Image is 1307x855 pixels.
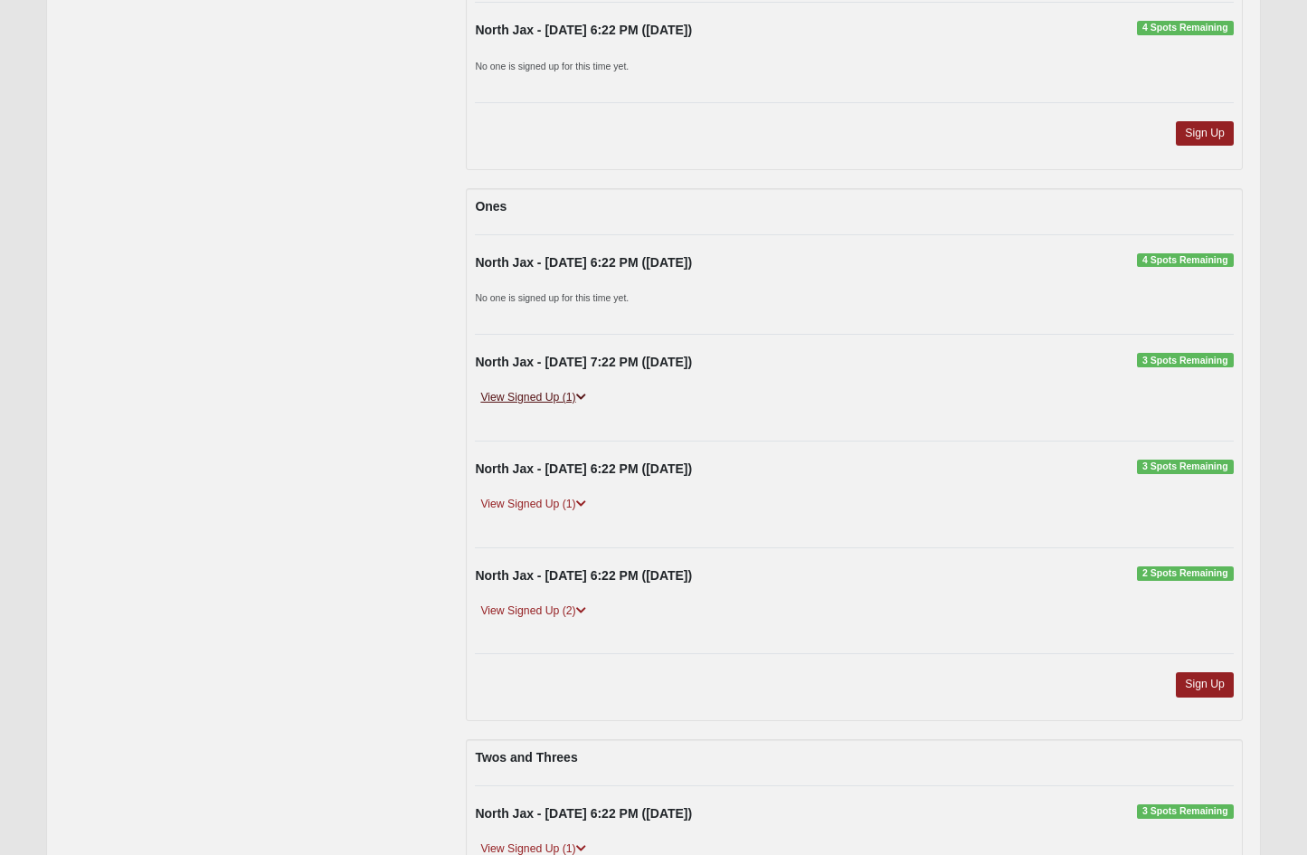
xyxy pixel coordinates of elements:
strong: North Jax - [DATE] 6:22 PM ([DATE]) [475,568,692,583]
a: View Signed Up (2) [475,602,591,621]
span: 3 Spots Remaining [1137,460,1234,474]
strong: Twos and Threes [475,750,577,765]
a: Sign Up [1176,672,1234,697]
a: View Signed Up (1) [475,388,591,407]
small: No one is signed up for this time yet. [475,61,629,71]
strong: North Jax - [DATE] 6:22 PM ([DATE]) [475,806,692,821]
span: 2 Spots Remaining [1137,566,1234,581]
strong: North Jax - [DATE] 6:22 PM ([DATE]) [475,255,692,270]
span: 3 Spots Remaining [1137,804,1234,819]
span: 3 Spots Remaining [1137,353,1234,367]
small: No one is signed up for this time yet. [475,292,629,303]
a: Sign Up [1176,121,1234,146]
span: 4 Spots Remaining [1137,253,1234,268]
a: View Signed Up (1) [475,495,591,514]
strong: Ones [475,199,507,214]
strong: North Jax - [DATE] 7:22 PM ([DATE]) [475,355,692,369]
strong: North Jax - [DATE] 6:22 PM ([DATE]) [475,23,692,37]
span: 4 Spots Remaining [1137,21,1234,35]
strong: North Jax - [DATE] 6:22 PM ([DATE]) [475,461,692,476]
